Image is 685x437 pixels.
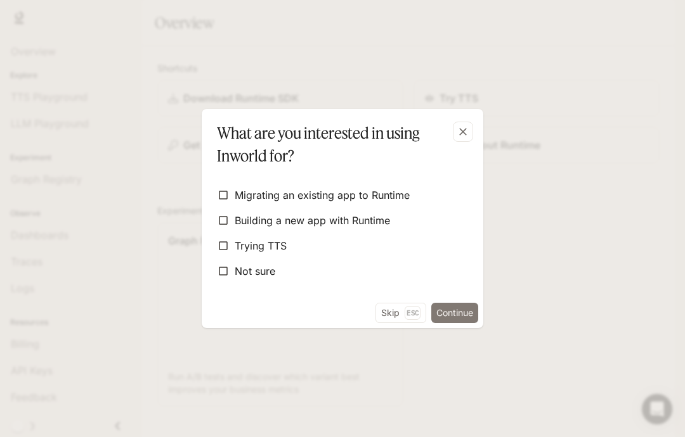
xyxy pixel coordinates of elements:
[217,122,463,167] p: What are you interested in using Inworld for?
[235,263,275,279] span: Not sure
[405,306,421,320] p: Esc
[235,187,410,203] span: Migrating an existing app to Runtime
[235,238,287,253] span: Trying TTS
[431,303,478,323] button: Continue
[375,303,426,323] button: SkipEsc
[235,213,390,228] span: Building a new app with Runtime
